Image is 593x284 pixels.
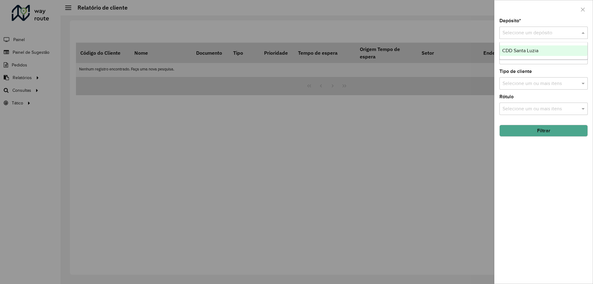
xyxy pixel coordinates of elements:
[499,125,588,137] button: Filtrar
[499,17,521,24] label: Depósito
[499,42,588,60] ng-dropdown-panel: Options list
[499,68,532,75] label: Tipo de cliente
[499,93,514,100] label: Rótulo
[502,48,538,53] span: CDD Santa Luzia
